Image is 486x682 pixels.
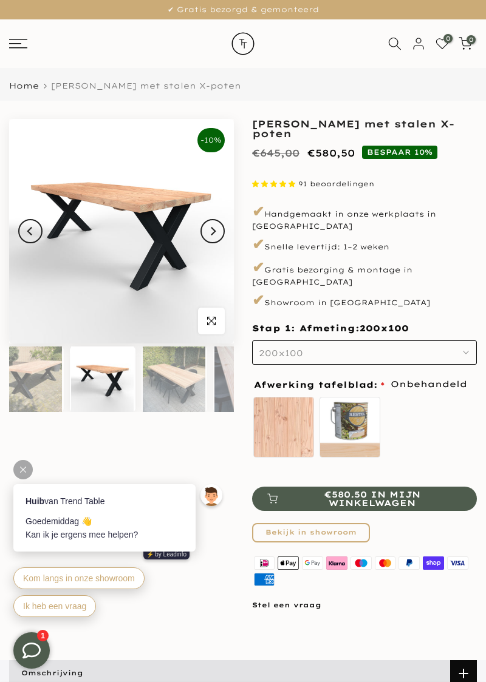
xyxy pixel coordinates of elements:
span: Stap 1: Afmeting: [252,323,409,334]
a: 0 [459,37,472,50]
img: ideal [252,555,276,571]
img: trend-table [222,19,264,68]
span: Onbehandeld [391,377,467,392]
img: shopify pay [422,555,446,571]
button: Previous [18,219,43,243]
span: 91 beoordelingen [298,180,374,188]
p: Snelle levertijd: 1–2 weken [252,234,477,255]
p: Gratis bezorging & montage in [GEOGRAPHIC_DATA] [252,257,477,288]
img: klarna [324,555,349,571]
button: 200x100 [252,340,477,365]
iframe: toggle-frame [1,620,62,681]
img: apple pay [276,555,301,571]
a: Bekijk in showroom [252,523,370,542]
button: €580.50 in mijn winkelwagen [252,487,477,511]
img: visa [446,555,470,571]
img: google pay [301,555,325,571]
h1: [PERSON_NAME] met stalen X-poten [252,119,477,138]
span: 0 [443,34,453,43]
ins: €580,50 [307,144,355,162]
span: 200x100 [360,323,409,335]
img: american express [252,571,276,587]
p: Handgemaakt in onze werkplaats in [GEOGRAPHIC_DATA] [252,201,477,232]
img: master [373,555,397,571]
iframe: bot-iframe [1,426,238,632]
a: 0 [436,37,449,50]
img: maestro [349,555,373,571]
span: BESPAAR 10% [362,146,437,159]
span: ✔ [252,235,264,253]
img: Rechthoekige douglas tuintafel met zwarte stalen X-poten [9,119,234,343]
span: [PERSON_NAME] met stalen X-poten [51,81,241,90]
span: 0 [467,35,476,44]
a: Home [9,82,39,90]
span: 200x100 [259,348,303,359]
p: Showroom in [GEOGRAPHIC_DATA] [252,290,477,311]
span: 4.87 stars [252,180,298,188]
img: paypal [397,555,422,571]
span: ✔ [252,291,264,309]
span: ✔ [252,202,264,220]
span: ✔ [252,258,264,276]
p: ✔ Gratis bezorgd & gemonteerd [15,3,471,16]
del: €645,00 [252,147,299,159]
img: Rechthoekige douglas tuintafel met zwarte stalen X-poten [71,346,134,412]
span: Afwerking tafelblad: [254,380,385,389]
a: Stel een vraag [252,601,321,609]
button: Next [200,219,225,243]
span: €580.50 in mijn winkelwagen [282,490,462,507]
